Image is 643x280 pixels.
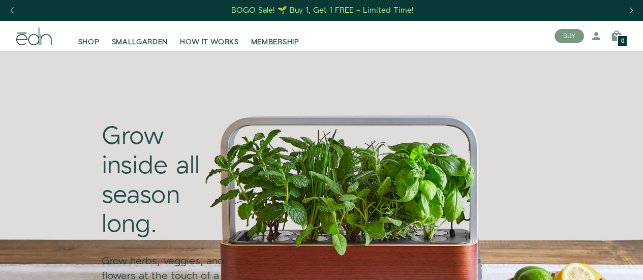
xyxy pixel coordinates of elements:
span: 0 [621,39,624,44]
a: BOGO Sale! 🌱 Buy 1, Get 1 FREE – Limited Time! [230,3,415,18]
a: HOW IT WORKS [174,25,244,47]
button: BUY [555,29,584,43]
a: SHOP [72,25,106,47]
span: SMALLGARDEN [112,37,168,47]
span: SHOP [78,37,100,47]
div: BOGO Sale! 🌱 Buy 1, Get 1 FREE – Limited Time! [231,5,414,16]
a: MEMBERSHIP [245,25,305,47]
a: SMALLGARDEN [106,25,174,47]
span: MEMBERSHIP [251,37,299,47]
iframe: Opens a widget where you can find more information [565,250,633,275]
div: Grow inside all season long. [102,122,235,239]
span: HOW IT WORKS [180,37,238,47]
